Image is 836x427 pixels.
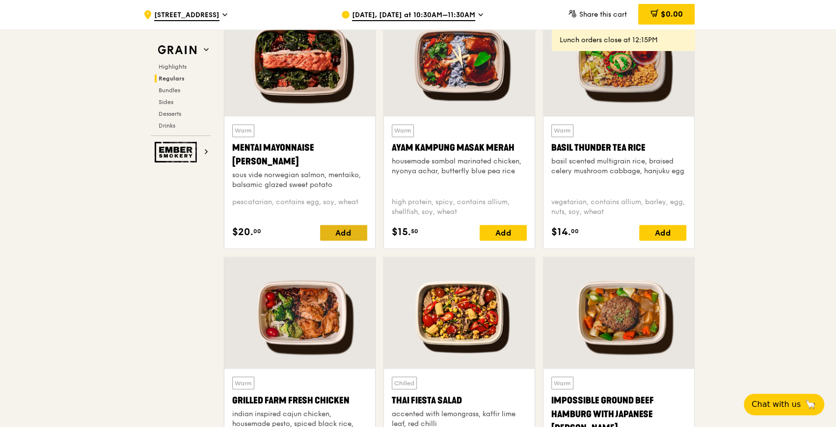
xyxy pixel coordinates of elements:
[232,225,253,240] span: $20.
[320,225,367,240] div: Add
[660,9,682,19] span: $0.00
[744,394,824,415] button: Chat with us🦙
[159,75,185,82] span: Regulars
[560,35,687,45] div: Lunch orders close at 12:15PM
[159,99,173,106] span: Sides
[551,225,571,240] span: $14.
[232,393,367,407] div: Grilled Farm Fresh Chicken
[392,197,527,217] div: high protein, spicy, contains allium, shellfish, soy, wheat
[411,227,418,235] span: 50
[232,141,367,168] div: Mentai Mayonnaise [PERSON_NAME]
[392,124,414,137] div: Warm
[352,10,475,21] span: [DATE], [DATE] at 10:30AM–11:30AM
[551,157,686,176] div: basil scented multigrain rice, braised celery mushroom cabbage, hanjuku egg
[571,227,579,235] span: 00
[232,170,367,190] div: sous vide norwegian salmon, mentaiko, balsamic glazed sweet potato
[232,124,254,137] div: Warm
[154,10,219,21] span: [STREET_ADDRESS]
[159,122,175,129] span: Drinks
[159,87,180,94] span: Bundles
[159,63,187,70] span: Highlights
[480,225,527,240] div: Add
[639,225,686,240] div: Add
[253,227,261,235] span: 00
[232,376,254,389] div: Warm
[392,376,417,389] div: Chilled
[392,225,411,240] span: $15.
[805,399,816,410] span: 🦙
[551,376,573,389] div: Warm
[551,141,686,155] div: Basil Thunder Tea Rice
[392,393,527,407] div: Thai Fiesta Salad
[579,10,626,19] span: Share this cart
[155,142,200,162] img: Ember Smokery web logo
[551,197,686,217] div: vegetarian, contains allium, barley, egg, nuts, soy, wheat
[752,399,801,410] span: Chat with us
[551,124,573,137] div: Warm
[392,157,527,176] div: housemade sambal marinated chicken, nyonya achar, butterfly blue pea rice
[155,41,200,59] img: Grain web logo
[232,197,367,217] div: pescatarian, contains egg, soy, wheat
[392,141,527,155] div: Ayam Kampung Masak Merah
[159,110,181,117] span: Desserts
